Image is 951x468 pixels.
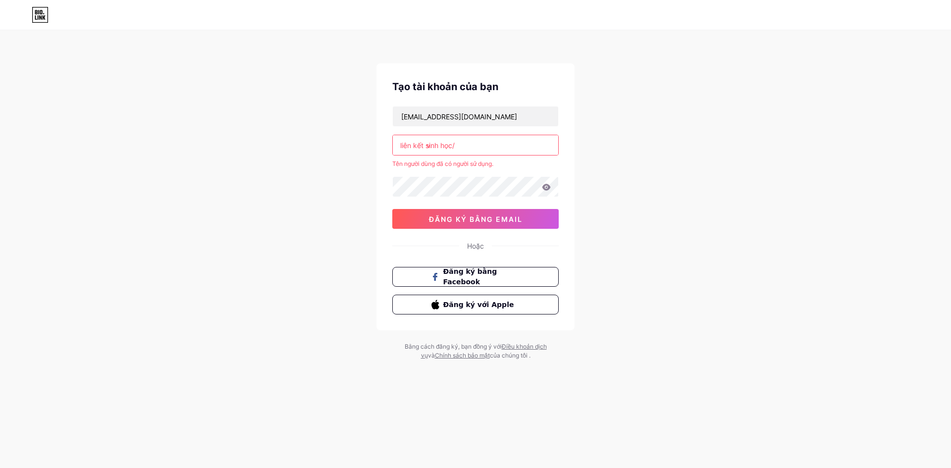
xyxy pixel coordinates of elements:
button: Đăng ký bằng Facebook [392,267,559,287]
font: và [428,352,435,359]
font: Tên người dùng đã có người sử dụng. [392,160,493,167]
font: Tạo tài khoản của bạn [392,81,498,93]
button: đăng ký bằng email [392,209,559,229]
font: Đăng ký với Apple [443,301,514,309]
font: Bằng cách đăng ký, bạn đồng ý với [405,343,502,350]
font: đăng ký bằng email [429,215,523,223]
font: của chúng tôi . [490,352,530,359]
a: Điều khoản dịch vụ [421,343,547,359]
button: Đăng ký với Apple [392,295,559,314]
input: tên người dùng [393,135,558,155]
font: Đăng ký bằng Facebook [443,267,497,286]
font: liên kết sinh học/ [400,141,455,150]
a: Chính sách bảo mật [435,352,490,359]
font: Hoặc [467,242,484,250]
input: E-mail [393,106,558,126]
